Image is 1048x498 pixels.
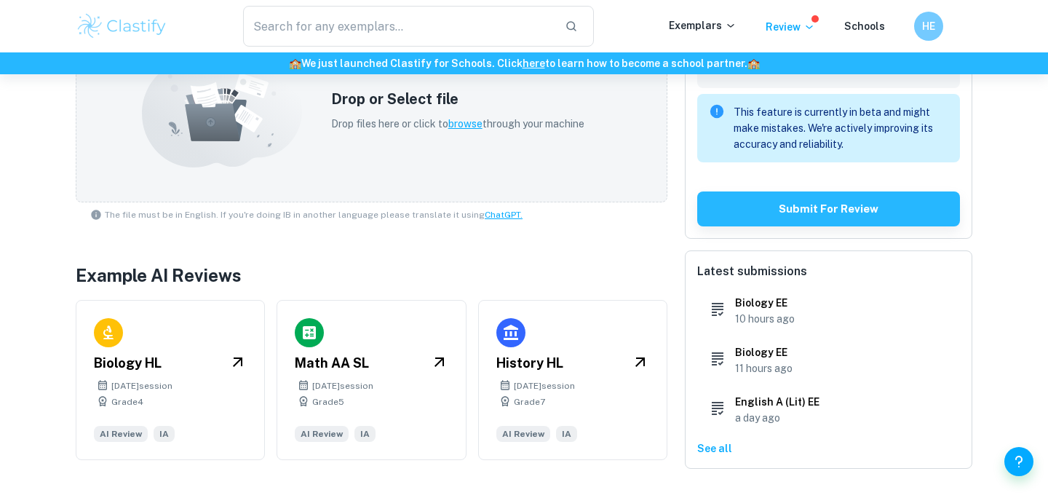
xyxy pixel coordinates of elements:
[514,379,575,392] span: [DATE] session
[747,58,760,69] span: 🏫
[697,191,960,226] button: Submit for review
[94,353,162,373] h6: Biology HL
[3,55,1045,71] h6: We just launched Clastify for Schools. Click to learn how to become a school partner.
[921,18,937,34] h6: HE
[111,395,143,408] span: Grade 4
[496,353,563,373] h6: History HL
[76,262,667,288] h4: Example AI Reviews
[523,58,545,69] a: here
[734,98,948,158] div: This feature is currently in beta and might make mistakes. We're actively improving its accuracy ...
[312,379,373,392] span: [DATE] session
[844,20,885,32] a: Schools
[697,391,960,429] a: English A (Lit) EEa day ago
[697,263,960,280] h6: Latest submissions
[514,395,545,408] span: Grade 7
[312,395,344,408] span: Grade 5
[914,12,943,41] button: HE
[735,344,793,360] h6: Biology EE
[154,426,175,442] span: IA
[1004,447,1033,476] button: Help and Feedback
[766,19,815,35] p: Review
[295,353,369,373] h6: Math AA SL
[669,17,737,33] p: Exemplars
[331,88,584,110] h5: Drop or Select file
[485,210,523,220] a: ChatGPT.
[331,116,584,132] p: Drop files here or click to through your machine
[295,426,349,442] span: AI Review
[697,292,960,330] a: Biology EE10 hours ago
[697,341,960,379] a: Biology EE11 hours ago
[735,394,819,410] h6: English A (Lit) EE
[697,440,960,456] p: See all
[76,12,168,41] img: Clastify logo
[735,295,795,311] h6: Biology EE
[111,379,172,392] span: [DATE] session
[289,58,301,69] span: 🏫
[76,300,265,460] a: Biology HL[DATE]sessionGrade4AI ReviewIA
[735,360,793,376] p: 11 hours ago
[105,208,523,221] span: The file must be in English. If you're doing IB in another language please translate it using
[354,426,376,442] span: IA
[277,300,466,460] a: Math AA SL[DATE]sessionGrade5AI ReviewIA
[735,410,819,426] p: a day ago
[94,426,148,442] span: AI Review
[496,426,550,442] span: AI Review
[243,6,553,47] input: Search for any exemplars...
[735,311,795,327] p: 10 hours ago
[556,426,577,442] span: IA
[448,118,483,130] span: browse
[478,300,667,460] a: History HL[DATE]sessionGrade7AI ReviewIA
